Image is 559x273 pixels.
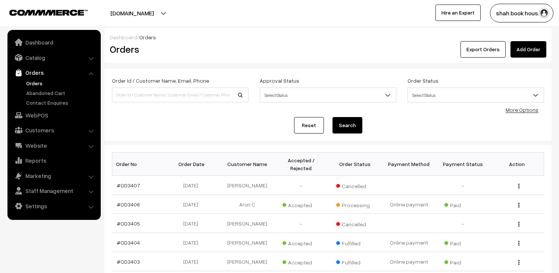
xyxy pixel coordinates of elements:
[444,237,482,247] span: Paid
[336,257,374,266] span: Fulfilled
[260,88,396,102] span: Select Status
[518,203,519,208] img: Menu
[112,153,166,176] th: Order No
[220,195,274,214] td: Arun C
[9,66,98,79] a: Orders
[24,99,98,107] a: Contact Enquires
[282,257,320,266] span: Accepted
[332,117,362,134] button: Search
[220,153,274,176] th: Customer Name
[112,88,249,102] input: Order Id / Customer Name / Customer Email / Customer Phone
[110,33,546,41] div: /
[117,182,140,188] a: #OD3407
[24,89,98,97] a: Abandoned Cart
[9,169,98,182] a: Marketing
[436,153,490,176] th: Payment Status
[518,184,519,188] img: Menu
[436,176,490,195] td: -
[9,154,98,167] a: Reports
[336,180,374,190] span: Cancelled
[166,153,220,176] th: Order Date
[260,89,396,102] span: Select Status
[460,41,506,58] button: Export Orders
[407,77,438,85] label: Order Status
[9,123,98,137] a: Customers
[382,233,436,252] td: Online payment
[9,36,98,49] a: Dashboard
[274,214,328,233] td: -
[336,237,374,247] span: Fulfilled
[9,7,75,16] a: COMMMERCE
[490,153,544,176] th: Action
[274,153,328,176] th: Accepted / Rejected
[510,41,546,58] a: Add Order
[408,89,544,102] span: Select Status
[518,222,519,227] img: Menu
[294,117,324,134] a: Reset
[117,220,140,227] a: #OD3405
[444,257,482,266] span: Paid
[382,252,436,271] td: Online payment
[117,239,140,246] a: #OD3404
[260,77,299,85] label: Approval Status
[166,233,220,252] td: [DATE]
[436,214,490,233] td: -
[166,214,220,233] td: [DATE]
[382,153,436,176] th: Payment Method
[336,218,374,228] span: Cancelled
[518,260,519,265] img: Menu
[166,176,220,195] td: [DATE]
[435,4,481,21] a: Hire an Expert
[9,10,88,15] img: COMMMERCE
[9,139,98,152] a: Website
[274,176,328,195] td: -
[444,199,482,209] span: Paid
[506,107,538,113] a: More Options
[117,201,140,208] a: #OD3406
[84,4,180,22] button: [DOMAIN_NAME]
[407,88,544,102] span: Select Status
[220,214,274,233] td: [PERSON_NAME]
[282,237,320,247] span: Accepted
[110,43,248,55] h2: Orders
[328,153,382,176] th: Order Status
[9,108,98,122] a: WebPOS
[166,252,220,271] td: [DATE]
[112,77,209,85] label: Order Id / Customer Name, Email, Phone
[282,199,320,209] span: Accepted
[24,79,98,87] a: Orders
[490,4,553,22] button: shah book hous…
[9,199,98,213] a: Settings
[117,258,140,265] a: #OD3403
[110,34,137,40] a: Dashboard
[220,176,274,195] td: [PERSON_NAME]
[518,241,519,246] img: Menu
[9,184,98,197] a: Staff Management
[9,51,98,64] a: Catalog
[139,34,156,40] span: Orders
[166,195,220,214] td: [DATE]
[538,7,550,19] img: user
[382,195,436,214] td: Online payment
[336,199,374,209] span: Processing
[220,233,274,252] td: [PERSON_NAME]
[220,252,274,271] td: [PERSON_NAME]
